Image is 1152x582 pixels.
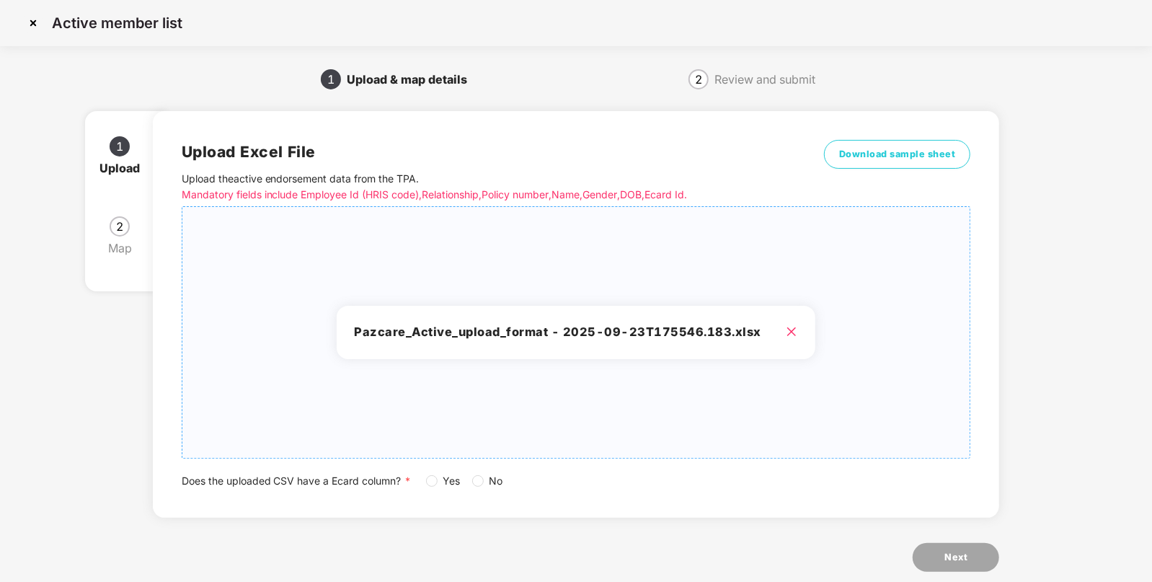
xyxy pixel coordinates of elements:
[786,326,797,338] span: close
[99,156,151,180] div: Upload
[116,221,123,232] span: 2
[182,171,774,203] p: Upload the active endorsement data from the TPA .
[839,147,956,162] span: Download sample sheet
[347,68,479,91] div: Upload & map details
[182,140,774,164] h2: Upload Excel File
[182,187,774,203] p: Mandatory fields include Employee Id (HRIS code), Relationship, Policy number, Name, Gender, DOB,...
[52,14,182,32] p: Active member list
[695,74,702,85] span: 2
[327,74,334,85] span: 1
[714,68,815,91] div: Review and submit
[22,12,45,35] img: svg+xml;base64,PHN2ZyBpZD0iQ3Jvc3MtMzJ4MzIiIHhtbG5zPSJodHRwOi8vd3d3LnczLm9yZy8yMDAwL3N2ZyIgd2lkdG...
[354,323,797,342] h3: Pazcare_Active_upload_format - 2025-09-23T175546.183.xlsx
[182,473,971,489] div: Does the uploaded CSV have a Ecard column?
[438,473,466,489] span: Yes
[182,207,970,458] span: Pazcare_Active_upload_format - 2025-09-23T175546.183.xlsx close
[108,237,143,260] div: Map
[116,141,123,152] span: 1
[824,140,971,169] button: Download sample sheet
[484,473,509,489] span: No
